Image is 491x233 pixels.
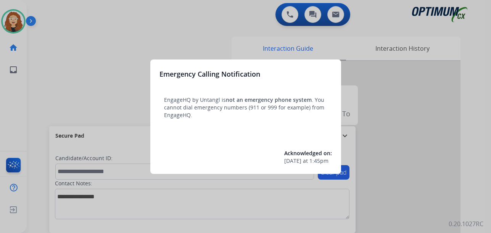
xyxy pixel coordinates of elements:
span: Acknowledged on: [284,149,332,157]
div: at [284,157,332,165]
h3: Emergency Calling Notification [159,69,260,79]
p: 0.20.1027RC [449,219,483,228]
span: 1:45pm [309,157,328,165]
span: [DATE] [284,157,301,165]
span: not an emergency phone system [226,96,312,103]
p: EngageHQ by Untangl is . You cannot dial emergency numbers (911 or 999 for example) from EngageHQ. [164,96,327,119]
